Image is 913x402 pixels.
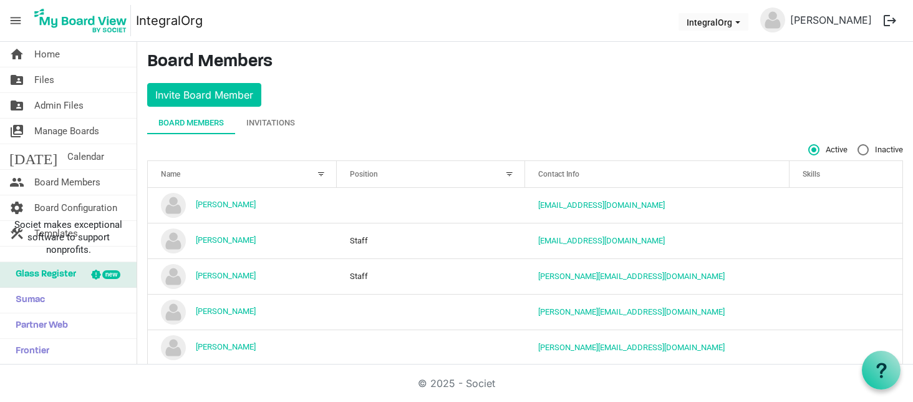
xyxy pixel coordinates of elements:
[337,294,526,330] td: column header Position
[9,195,24,220] span: settings
[31,5,131,36] img: My Board View Logo
[196,235,256,245] a: [PERSON_NAME]
[196,342,256,351] a: [PERSON_NAME]
[34,170,100,195] span: Board Members
[161,228,186,253] img: no-profile-picture.svg
[161,193,186,218] img: no-profile-picture.svg
[34,195,117,220] span: Board Configuration
[148,258,337,294] td: Emmanuella Dafe is template cell column header Name
[538,343,725,352] a: [PERSON_NAME][EMAIL_ADDRESS][DOMAIN_NAME]
[148,223,337,258] td: Chelsea Schofield is template cell column header Name
[9,313,68,338] span: Partner Web
[803,170,820,179] span: Skills
[34,93,84,118] span: Admin Files
[337,188,526,223] td: column header Position
[161,300,186,325] img: no-profile-picture.svg
[147,52,903,73] h3: Board Members
[538,236,665,245] a: [EMAIL_ADDRESS][DOMAIN_NAME]
[9,288,45,313] span: Sumac
[246,117,295,129] div: Invitations
[9,144,57,169] span: [DATE]
[148,294,337,330] td: Jennifer Burgess is template cell column header Name
[790,188,903,223] td: is template cell column header Skills
[9,339,49,364] span: Frontier
[158,117,224,129] div: Board Members
[148,188,337,223] td: Bob Hawkesworth is template cell column header Name
[34,119,99,144] span: Manage Boards
[337,223,526,258] td: Staff column header Position
[538,307,725,316] a: [PERSON_NAME][EMAIL_ADDRESS][DOMAIN_NAME]
[9,170,24,195] span: people
[34,67,54,92] span: Files
[9,42,24,67] span: home
[9,262,76,287] span: Glass Register
[161,335,186,360] img: no-profile-picture.svg
[102,270,120,279] div: new
[760,7,785,32] img: no-profile-picture.svg
[525,330,790,365] td: krism@matthewsgroup.ca is template cell column header Contact Info
[418,377,495,390] a: © 2025 - Societ
[147,112,903,134] div: tab-header
[525,188,790,223] td: bhawkesw@telusplanet.net is template cell column header Contact Info
[538,170,579,179] span: Contact Info
[525,258,790,294] td: emmanuella@integralorg.ca is template cell column header Contact Info
[538,272,725,281] a: [PERSON_NAME][EMAIL_ADDRESS][DOMAIN_NAME]
[196,306,256,316] a: [PERSON_NAME]
[350,170,378,179] span: Position
[31,5,136,36] a: My Board View Logo
[790,294,903,330] td: is template cell column header Skills
[538,200,665,210] a: [EMAIL_ADDRESS][DOMAIN_NAME]
[34,42,60,67] span: Home
[148,330,337,365] td: Kris Matthews is template cell column header Name
[9,67,24,92] span: folder_shared
[679,13,748,31] button: IntegralOrg dropdownbutton
[790,223,903,258] td: is template cell column header Skills
[161,264,186,289] img: no-profile-picture.svg
[790,330,903,365] td: is template cell column header Skills
[9,93,24,118] span: folder_shared
[877,7,903,34] button: logout
[337,258,526,294] td: Staff column header Position
[6,218,131,256] span: Societ makes exceptional software to support nonprofits.
[136,8,203,33] a: IntegralOrg
[857,144,903,155] span: Inactive
[147,83,261,107] button: Invite Board Member
[337,330,526,365] td: column header Position
[161,170,180,179] span: Name
[790,258,903,294] td: is template cell column header Skills
[525,294,790,330] td: jennifer@integralorg.ca is template cell column header Contact Info
[525,223,790,258] td: chelsea@integralorg.ca is template cell column header Contact Info
[67,144,104,169] span: Calendar
[4,9,27,32] span: menu
[9,119,24,144] span: switch_account
[196,200,256,209] a: [PERSON_NAME]
[785,7,877,32] a: [PERSON_NAME]
[808,144,848,155] span: Active
[196,271,256,280] a: [PERSON_NAME]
